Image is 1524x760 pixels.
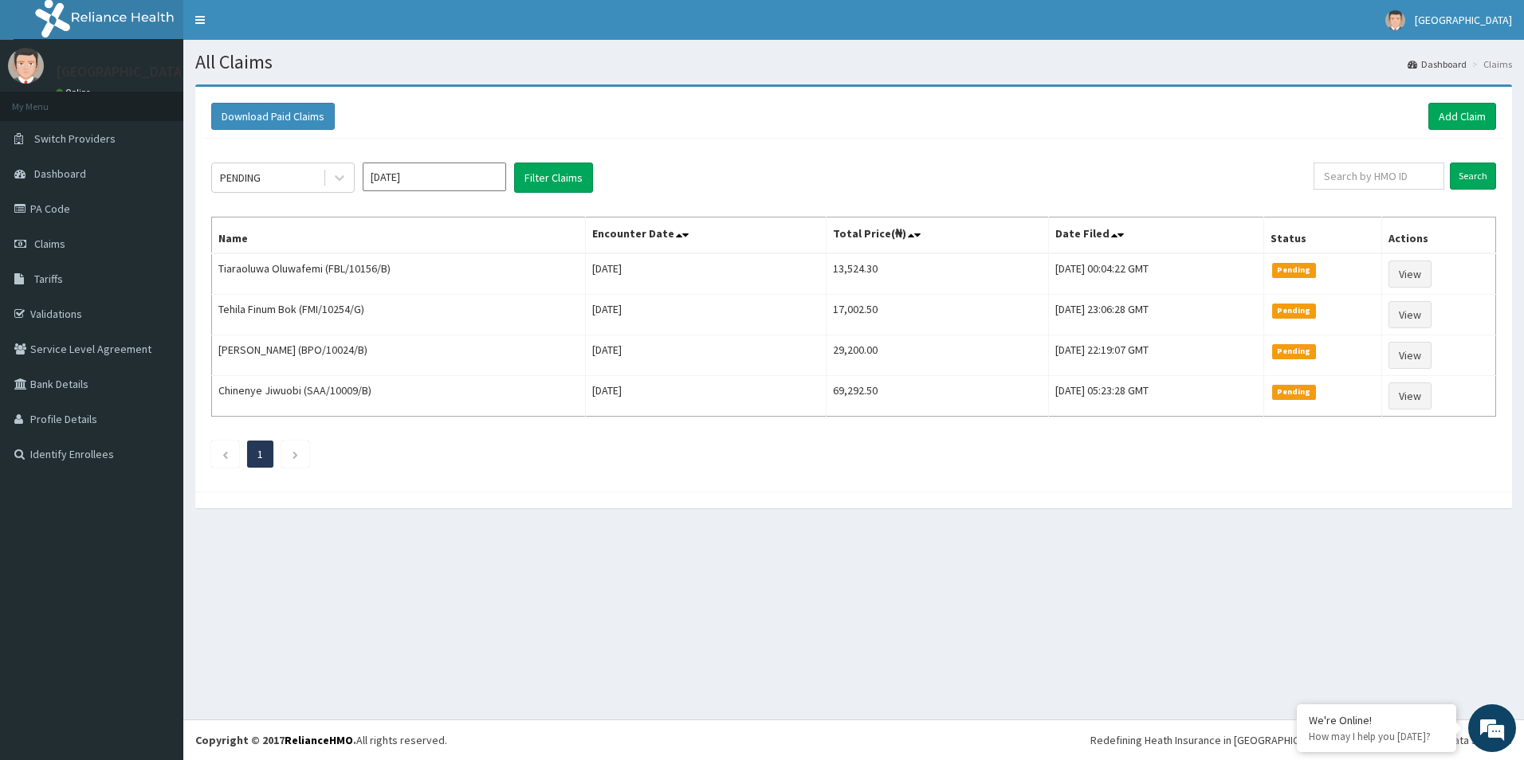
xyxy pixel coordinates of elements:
span: Pending [1272,344,1316,358]
th: Name [212,217,586,254]
img: User Image [1385,10,1405,30]
a: Previous page [222,447,229,461]
span: Switch Providers [34,131,116,146]
a: View [1388,261,1432,288]
a: Next page [292,447,299,461]
td: 13,524.30 [826,253,1049,295]
a: Add Claim [1428,103,1496,130]
a: Page 1 is your current page [257,447,263,461]
div: Redefining Heath Insurance in [GEOGRAPHIC_DATA] using Telemedicine and Data Science! [1090,732,1512,748]
span: [GEOGRAPHIC_DATA] [1415,13,1512,27]
th: Total Price(₦) [826,217,1049,254]
img: User Image [8,48,44,84]
a: View [1388,342,1432,369]
input: Select Month and Year [363,163,506,191]
td: [DATE] [585,376,826,417]
td: 69,292.50 [826,376,1049,417]
footer: All rights reserved. [183,719,1524,760]
span: Tariffs [34,272,63,286]
button: Download Paid Claims [211,103,335,130]
td: [DATE] [585,253,826,295]
div: PENDING [220,170,261,186]
td: [PERSON_NAME] (BPO/10024/B) [212,335,586,376]
p: How may I help you today? [1309,730,1444,743]
td: 29,200.00 [826,335,1049,376]
div: We're Online! [1309,713,1444,727]
a: View [1388,301,1432,328]
a: Dashboard [1408,57,1467,71]
th: Actions [1382,217,1496,254]
td: Tehila Finum Bok (FMI/10254/G) [212,295,586,335]
th: Encounter Date [585,217,826,254]
span: Claims [34,237,65,251]
a: View [1388,382,1432,409]
td: [DATE] [585,295,826,335]
strong: Copyright © 2017 . [195,733,356,747]
span: Pending [1272,263,1316,277]
td: [DATE] 22:19:07 GMT [1049,335,1264,376]
button: Filter Claims [514,163,593,193]
span: Dashboard [34,166,86,181]
input: Search by HMO ID [1314,163,1444,190]
span: Pending [1272,304,1316,318]
th: Date Filed [1049,217,1264,254]
td: [DATE] 05:23:28 GMT [1049,376,1264,417]
a: Online [56,87,94,98]
td: [DATE] 23:06:28 GMT [1049,295,1264,335]
td: 17,002.50 [826,295,1049,335]
span: Pending [1272,385,1316,399]
td: Chinenye Jiwuobi (SAA/10009/B) [212,376,586,417]
th: Status [1264,217,1382,254]
li: Claims [1468,57,1512,71]
a: RelianceHMO [285,733,353,747]
td: Tiaraoluwa Oluwafemi (FBL/10156/B) [212,253,586,295]
h1: All Claims [195,52,1512,72]
input: Search [1450,163,1496,190]
p: [GEOGRAPHIC_DATA] [56,65,187,79]
td: [DATE] [585,335,826,376]
td: [DATE] 00:04:22 GMT [1049,253,1264,295]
